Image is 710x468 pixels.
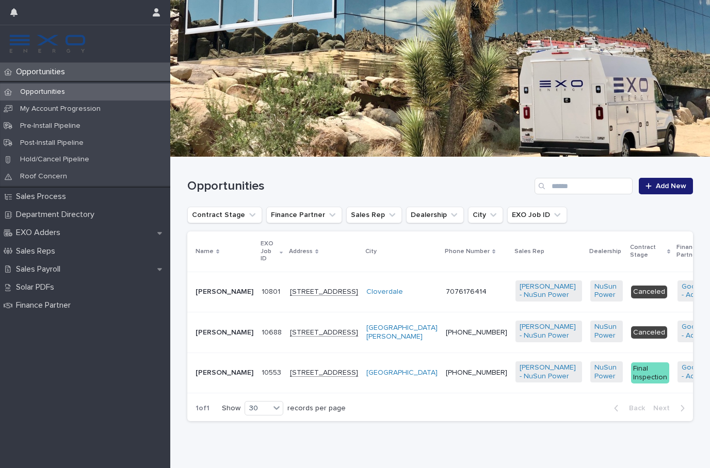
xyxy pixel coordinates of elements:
p: Pre-Install Pipeline [12,122,89,130]
p: Sales Payroll [12,264,69,274]
p: Name [196,246,214,257]
p: Sales Process [12,192,74,202]
p: Department Directory [12,210,103,220]
a: 7076176414 [446,288,487,295]
p: Phone Number [445,246,490,257]
span: Next [653,405,676,412]
a: [PERSON_NAME] - NuSun Power [520,363,578,381]
a: [PHONE_NUMBER] [446,329,507,336]
p: Opportunities [12,67,73,77]
button: Contract Stage [187,207,262,223]
img: FKS5r6ZBThi8E5hshIGi [8,34,87,54]
p: Roof Concern [12,172,75,181]
button: Dealership [406,207,464,223]
p: records per page [287,404,346,413]
span: Back [623,405,645,412]
h1: Opportunities [187,179,530,194]
p: My Account Progression [12,105,109,113]
a: NuSun Power [594,323,619,340]
p: Post-Install Pipeline [12,139,92,147]
p: Contract Stage [630,242,665,261]
a: NuSun Power [594,282,619,300]
p: Address [289,246,313,257]
p: Hold/Cancel Pipeline [12,155,98,164]
a: Add New [639,178,693,194]
a: NuSun Power [594,363,619,381]
p: [PERSON_NAME] [196,288,253,296]
p: [PERSON_NAME] [196,328,253,337]
p: 10688 [262,326,284,337]
button: Sales Rep [346,207,402,223]
div: Canceled [631,286,667,298]
button: City [468,207,503,223]
p: [PERSON_NAME] [196,369,253,377]
button: Finance Partner [266,207,342,223]
div: Final Inspection [631,362,669,384]
button: Back [606,404,649,413]
p: Solar PDFs [12,282,62,292]
a: [PERSON_NAME] - NuSun Power [520,323,578,340]
p: Opportunities [12,88,73,96]
p: Sales Rep [514,246,544,257]
input: Search [535,178,633,194]
p: EXO Adders [12,228,69,238]
a: [GEOGRAPHIC_DATA][PERSON_NAME] [366,324,438,341]
a: Cloverdale [366,288,403,296]
p: 1 of 1 [187,396,218,421]
p: EXO Job ID [261,238,277,264]
div: 30 [245,403,270,414]
p: Dealership [589,246,621,257]
button: EXO Job ID [507,207,567,223]
p: Sales Reps [12,246,63,256]
p: Finance Partner [12,300,79,310]
a: [PHONE_NUMBER] [446,369,507,376]
a: [PERSON_NAME] - NuSun Power [520,282,578,300]
p: Show [222,404,240,413]
span: Add New [656,182,686,190]
p: City [365,246,377,257]
p: 10801 [262,286,282,296]
div: Canceled [631,326,667,339]
button: Next [649,404,693,413]
p: 10553 [262,366,283,377]
a: [GEOGRAPHIC_DATA] [366,369,438,377]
